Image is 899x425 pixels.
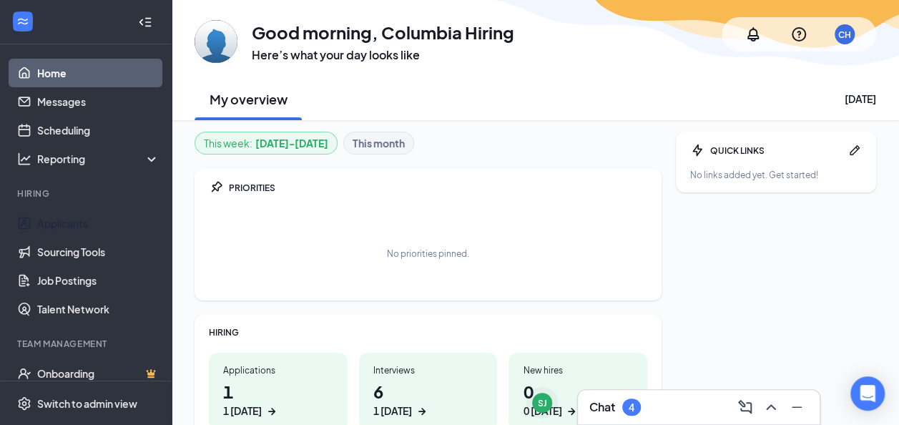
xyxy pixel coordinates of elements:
[690,169,862,181] div: No links added yet. Get started!
[17,152,31,166] svg: Analysis
[37,295,159,323] a: Talent Network
[373,379,483,419] h1: 6
[223,404,262,419] div: 1 [DATE]
[37,152,160,166] div: Reporting
[252,47,514,63] h3: Here’s what your day looks like
[564,404,579,419] svg: ArrowRight
[17,338,157,350] div: Team Management
[790,26,807,43] svg: QuestionInfo
[229,182,647,194] div: PRIORITIES
[353,135,405,151] b: This month
[37,116,159,145] a: Scheduling
[37,359,159,388] a: OnboardingCrown
[373,364,483,376] div: Interviews
[785,396,808,419] button: Minimize
[734,396,757,419] button: ComposeMessage
[204,135,328,151] div: This week :
[848,143,862,157] svg: Pen
[589,399,615,415] h3: Chat
[37,238,159,266] a: Sourcing Tools
[223,379,333,419] h1: 1
[37,209,159,238] a: Applicants
[210,90,288,108] h2: My overview
[17,187,157,200] div: Hiring
[690,143,704,157] svg: Bolt
[745,26,762,43] svg: Notifications
[209,326,647,338] div: HIRING
[209,180,223,195] svg: Pin
[252,20,514,44] h1: Good morning, Columbia Hiring
[788,399,805,416] svg: Minimize
[538,397,547,409] div: SJ
[265,404,279,419] svg: ArrowRight
[37,266,159,295] a: Job Postings
[387,248,469,260] div: No priorities pinned.
[629,401,634,414] div: 4
[17,396,31,411] svg: Settings
[762,399,780,416] svg: ChevronUp
[373,404,412,419] div: 1 [DATE]
[760,396,782,419] button: ChevronUp
[255,135,328,151] b: [DATE] - [DATE]
[223,364,333,376] div: Applications
[195,20,237,63] img: Columbia Hiring
[37,59,159,87] a: Home
[523,379,633,419] h1: 0
[523,364,633,376] div: New hires
[138,15,152,29] svg: Collapse
[850,376,885,411] div: Open Intercom Messenger
[16,14,30,29] svg: WorkstreamLogo
[415,404,429,419] svg: ArrowRight
[737,399,754,416] svg: ComposeMessage
[37,87,159,116] a: Messages
[710,145,842,157] div: QUICK LINKS
[838,29,851,41] div: CH
[37,396,137,411] div: Switch to admin view
[845,92,876,106] div: [DATE]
